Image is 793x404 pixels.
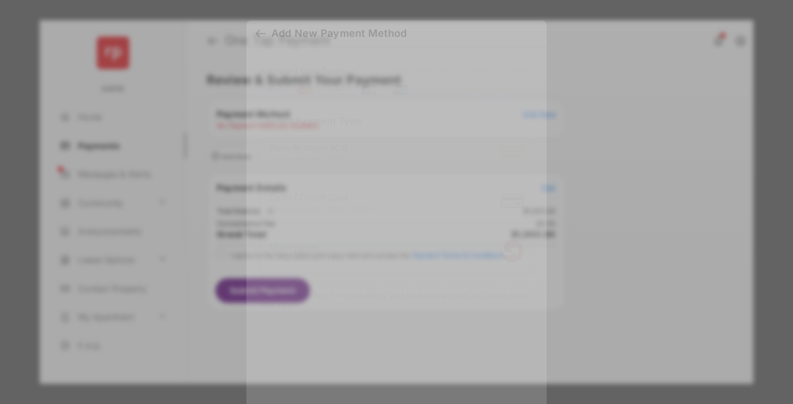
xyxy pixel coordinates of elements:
div: * Convenience fee for international and commercial credit and debit cards may vary. [260,291,533,311]
h4: Select Payment Type [260,115,533,126]
span: Accepted Card Types [260,66,349,75]
div: Convenience fee - $1.95 [270,155,348,163]
span: Bank Account ACH [270,142,348,152]
div: Convenience fee - $7.99 [270,254,344,262]
span: Moneygram [270,241,344,252]
div: Add New Payment Method [271,28,407,40]
div: Convenience fee - $4.95 / $30.00 [270,205,373,212]
span: Debit / Credit Card [270,192,373,202]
